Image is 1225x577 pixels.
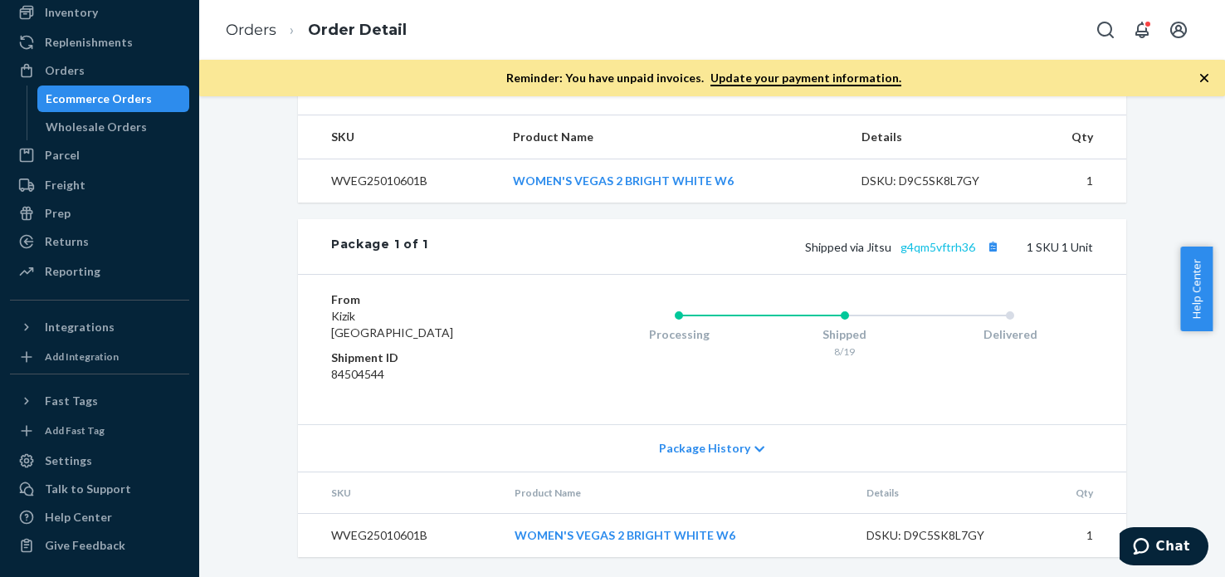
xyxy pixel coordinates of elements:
[46,119,147,135] div: Wholesale Orders
[1162,13,1195,46] button: Open account menu
[10,447,189,474] a: Settings
[45,177,85,193] div: Freight
[866,527,1022,544] div: DSKU: D9C5SK8L7GY
[331,350,530,366] dt: Shipment ID
[1035,472,1126,514] th: Qty
[45,423,105,438] div: Add Fast Tag
[10,388,189,414] button: Fast Tags
[298,115,500,159] th: SKU
[331,366,530,383] dd: 84504544
[45,509,112,526] div: Help Center
[1120,527,1208,569] iframe: Opens a widget where you can chat to one of our agents
[308,21,407,39] a: Order Detail
[762,345,928,359] div: 8/19
[45,393,98,409] div: Fast Tags
[848,115,1031,159] th: Details
[1035,514,1126,558] td: 1
[10,532,189,559] button: Give Feedback
[45,34,133,51] div: Replenishments
[45,4,98,21] div: Inventory
[513,174,734,188] a: WOMEN'S VEGAS 2 BRIGHT WHITE W6
[861,173,1018,189] div: DSKU: D9C5SK8L7GY
[10,172,189,198] a: Freight
[805,240,1003,254] span: Shipped via Jitsu
[10,142,189,169] a: Parcel
[45,452,92,469] div: Settings
[506,70,901,86] p: Reminder: You have unpaid invoices.
[46,90,152,107] div: Ecommerce Orders
[659,440,750,457] span: Package History
[501,472,853,514] th: Product Name
[853,472,1036,514] th: Details
[10,347,189,367] a: Add Integration
[10,314,189,340] button: Integrations
[1125,13,1159,46] button: Open notifications
[37,114,190,140] a: Wholesale Orders
[45,147,80,164] div: Parcel
[762,326,928,343] div: Shipped
[515,528,735,542] a: WOMEN'S VEGAS 2 BRIGHT WHITE W6
[45,205,71,222] div: Prep
[428,236,1093,257] div: 1 SKU 1 Unit
[927,326,1093,343] div: Delivered
[331,236,428,257] div: Package 1 of 1
[10,57,189,84] a: Orders
[45,537,125,554] div: Give Feedback
[298,514,501,558] td: WVEG25010601B
[298,472,501,514] th: SKU
[331,309,453,340] span: Kizik [GEOGRAPHIC_DATA]
[37,86,190,112] a: Ecommerce Orders
[212,6,420,55] ol: breadcrumbs
[1180,247,1213,331] button: Help Center
[45,62,85,79] div: Orders
[45,263,100,280] div: Reporting
[500,115,848,159] th: Product Name
[596,326,762,343] div: Processing
[10,200,189,227] a: Prep
[982,236,1003,257] button: Copy tracking number
[226,21,276,39] a: Orders
[331,291,530,308] dt: From
[710,71,901,86] a: Update your payment information.
[45,319,115,335] div: Integrations
[1089,13,1122,46] button: Open Search Box
[10,228,189,255] a: Returns
[10,29,189,56] a: Replenishments
[10,421,189,441] a: Add Fast Tag
[298,159,500,203] td: WVEG25010601B
[1030,159,1126,203] td: 1
[10,504,189,531] a: Help Center
[10,258,189,285] a: Reporting
[45,233,89,250] div: Returns
[10,476,189,502] button: Talk to Support
[1030,115,1126,159] th: Qty
[45,350,119,364] div: Add Integration
[900,240,975,254] a: g4qm5vftrh36
[45,481,131,497] div: Talk to Support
